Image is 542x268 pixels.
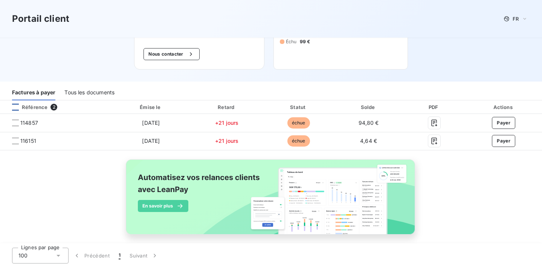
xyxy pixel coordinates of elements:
div: PDF [405,103,464,111]
div: Retard [192,103,262,111]
span: +21 jours [215,120,238,126]
h3: Portail client [12,12,69,26]
img: banner [119,155,423,247]
span: +21 jours [215,138,238,144]
div: Émise le [113,103,189,111]
button: 1 [114,248,125,263]
span: échue [287,117,310,129]
span: Échu [286,38,297,45]
button: Nous contacter [144,48,199,60]
button: Payer [492,117,515,129]
div: Statut [265,103,333,111]
div: Référence [6,104,47,111]
button: Précédent [69,248,114,263]
span: 4,64 € [360,138,377,144]
div: Tous les documents [64,85,115,100]
span: 94,80 € [359,120,379,126]
button: Payer [492,135,515,147]
div: Factures à payer [12,85,55,100]
span: échue [287,135,310,147]
span: 1 [119,252,121,259]
span: FR [513,16,519,22]
span: 116151 [20,137,36,145]
span: 99 € [300,38,310,45]
span: 100 [18,252,27,259]
span: [DATE] [142,138,160,144]
span: [DATE] [142,120,160,126]
button: Suivant [125,248,163,263]
div: Solde [336,103,402,111]
span: 114857 [20,119,38,127]
span: 2 [50,104,57,111]
div: Actions [467,103,540,111]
